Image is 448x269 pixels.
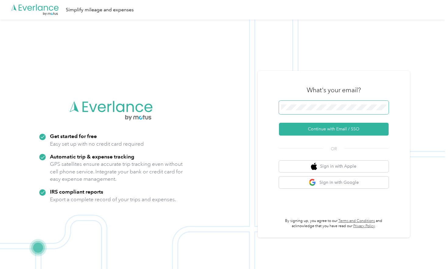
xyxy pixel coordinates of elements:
[279,218,389,229] p: By signing up, you agree to our and acknowledge that you have read our .
[50,153,134,160] strong: Automatic trip & expense tracking
[307,86,361,94] h3: What's your email?
[323,146,344,152] span: OR
[50,196,176,203] p: Export a complete record of your trips and expenses.
[66,6,134,14] div: Simplify mileage and expenses
[50,140,144,148] p: Easy set up with no credit card required
[50,160,183,183] p: GPS satellites ensure accurate trip tracking even without cell phone service. Integrate your bank...
[50,133,97,139] strong: Get started for free
[50,188,103,195] strong: IRS compliant reports
[414,235,448,269] iframe: Everlance-gr Chat Button Frame
[279,176,389,188] button: google logoSign in with Google
[338,219,375,223] a: Terms and Conditions
[309,179,316,186] img: google logo
[279,161,389,173] button: apple logoSign in with Apple
[311,163,317,170] img: apple logo
[353,224,375,228] a: Privacy Policy
[279,123,389,136] button: Continue with Email / SSO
